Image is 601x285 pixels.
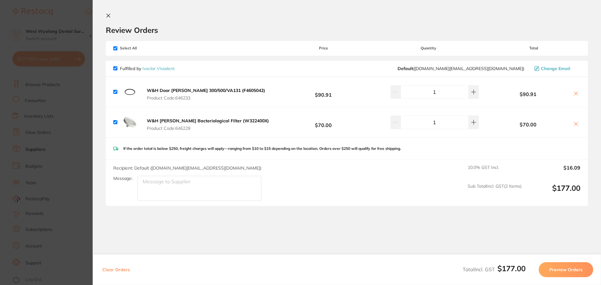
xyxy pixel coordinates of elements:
b: $70.00 [277,116,370,128]
b: $177.00 [497,264,526,273]
output: $177.00 [527,184,580,201]
b: Default [398,66,413,71]
button: Clear Orders [100,262,132,277]
button: W&H Door [PERSON_NAME] 300/500/VA131 (F4605042) Product Code:646233 [145,88,267,101]
span: Quantity [370,46,487,50]
span: Product Code: 646229 [147,126,269,131]
span: orders.au@ivoclarvivadent.com [398,66,524,71]
button: W&H [PERSON_NAME] Bacteriological Filter (W322400X) Product Code:646229 [145,118,271,131]
label: Message: [113,176,132,181]
span: Total [487,46,580,50]
span: Total Incl. GST [463,266,526,272]
span: Sub Total Incl. GST ( 2 Items) [468,184,521,201]
span: Change Email [541,66,570,71]
h2: Review Orders [106,25,588,35]
button: Preview Orders [539,262,593,277]
p: Fulfilled by [120,66,175,71]
span: Product Code: 646233 [147,95,265,100]
span: Recipient: Default ( [DOMAIN_NAME][EMAIL_ADDRESS][DOMAIN_NAME] ) [113,165,261,171]
span: Select All [113,46,176,50]
b: $70.00 [487,122,569,127]
b: W&H [PERSON_NAME] Bacteriological Filter (W322400X) [147,118,269,124]
button: Change Email [532,66,580,71]
b: W&H Door [PERSON_NAME] 300/500/VA131 (F4605042) [147,88,265,93]
output: $16.09 [527,165,580,179]
b: $90.91 [277,86,370,98]
a: Ivoclar Vivadent [142,66,175,71]
p: If the order total is below $250, freight charges will apply—ranging from $10 to $15 depending on... [123,146,401,151]
img: NDBtaTZ5ag [120,112,140,132]
span: 10.0 % GST Incl. [468,165,521,179]
span: Price [277,46,370,50]
img: b3l0cThhNA [120,82,140,102]
b: $90.91 [487,91,569,97]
